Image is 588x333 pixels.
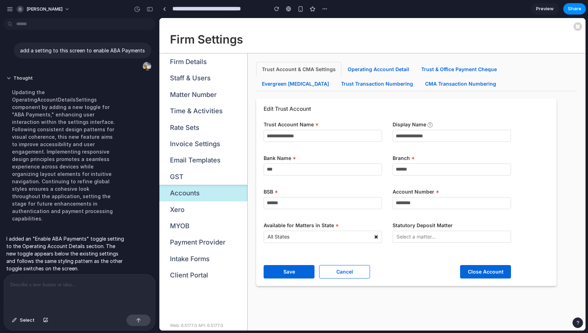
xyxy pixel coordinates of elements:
[104,204,180,211] label: Available for Matters in State
[233,137,255,144] label: Branch
[160,247,211,260] button: Cancel
[6,235,124,272] p: I added an "Enable ABA Payments" toggle setting to the Operating Account Details section. The new...
[8,315,38,326] button: Select
[260,58,342,73] a: CMA Transaction Numbering
[27,6,63,13] span: [PERSON_NAME]
[97,44,182,59] a: Trust Account & CMA Settings
[104,137,137,144] label: Bank Name
[536,5,554,12] span: Preview
[262,48,337,54] span: Trust & Office Payment Cheque
[104,88,352,94] h5: Edit Trust Account
[233,103,267,110] label: Display Name
[11,15,84,28] h2: Firm Settings
[233,204,293,211] label: Statutory Deposit Matter
[568,5,581,12] span: Share
[104,247,155,260] button: Save
[301,247,352,260] button: Close Account
[268,104,273,110] i: The Display Name field allows you to optionally set a shortened version of the Trust Account name...
[531,3,559,15] a: Preview
[20,317,35,324] span: Select
[20,47,145,54] p: add a setting to this screen to enable ABA Payments
[6,84,124,226] div: Updating the OperatingAccountDetailsSettings component by adding a new toggle for "ABA Payments,"...
[563,3,586,15] button: Share
[97,58,175,73] a: Evergreen [MEDICAL_DATA]
[233,170,280,177] label: Account Number
[188,48,250,54] uib-tab-heading: Operating Account Detail
[14,4,73,15] button: [PERSON_NAME]
[104,170,119,177] label: BSB
[182,63,254,69] uib-tab-heading: Trust Transaction Numbering
[104,103,159,110] label: Trust Account Name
